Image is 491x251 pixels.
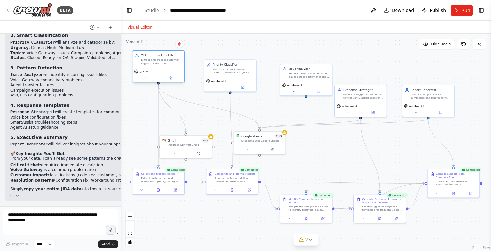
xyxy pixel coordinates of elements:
button: Show right sidebar [477,6,486,15]
button: View output [445,191,462,196]
g: Edge from 7c29f578-5c1a-482d-8dba-6e65567ee640 to de783b80-0567-41c6-a873-3b57320073f9 [261,180,277,211]
div: Analyze customer support tickets to determine urgency levels and categorize them by topic, creati... [213,68,254,74]
button: Download [381,5,417,16]
div: Response Strategist [343,88,384,92]
div: React Flow controls [126,212,134,246]
button: Run [451,5,473,16]
button: Publish [419,5,448,16]
div: Analyze each support ticket to determine urgency level (Critical, High, Medium, Low) and categori... [215,176,256,183]
button: Open in side panel [231,85,254,90]
div: Analyze the categorized tickets to identify recurring issues, patterns, and trends. Calculate fre... [288,205,329,212]
g: Edge from c23b06e8-9b0e-4a48-8ab1-af6dd37b89b9 to de783b80-0567-41c6-a873-3b57320073f9 [304,98,308,192]
div: Categorize and Prioritize Tickets [215,172,255,175]
span: gpt-4o-mini [409,105,424,108]
button: Open in side panel [159,75,183,81]
strong: Voice Gateway [10,168,43,172]
a: Studio [145,8,159,13]
span: Improve [12,242,28,247]
div: CompletedIdentify Common Issues and PatternsAnalyze the categorized tickets to identify recurring... [280,195,332,223]
span: Hide Tools [431,42,451,47]
div: Sync data with Google Sheets [241,139,283,143]
code: Issue Analyzer [10,73,43,77]
g: Edge from 462f4583-8dea-4556-adf1-4d07c404825a to b60dab67-4565-4382-a5b2-1b96b4909ee9 [359,119,382,192]
span: 2 [305,236,308,243]
div: Identify patterns and common issues across customer support tickets, generating insights about re... [288,72,329,79]
g: Edge from a7f9e6eb-95d7-4a64-a0ec-f3fd1b3a9eee to e8446414-1940-48e5-b5be-08e43405f343 [426,119,456,167]
g: Edge from fffac1a5-a282-42f2-9da4-5286fb2fe2a7 to 07eda12d-7daf-4df2-b3b1-d08c18bddd61 [157,85,188,133]
strong: 3. Pattern Detection [10,65,63,70]
span: Download [392,7,414,14]
code: Priority Classifier [10,40,55,45]
div: Ticket Intake SpecialistExtract and process customer support tickets from {data_source}, ensuring... [132,51,185,83]
button: View output [297,216,315,221]
div: Generate Response Templates and Escalation Plans [362,197,403,204]
img: Google Sheets [236,134,239,137]
a: React Flow attribution [472,246,490,250]
g: Edge from fffac1a5-a282-42f2-9da4-5286fb2fe2a7 to 77176769-9d30-4827-b637-dd5ab4cf4d08 [157,85,161,167]
button: Open in side panel [260,147,284,152]
button: View output [371,216,389,221]
div: Compile comprehensive summaries and reports for the support team, consolidating ticket analysis, ... [411,93,452,100]
div: CompletedCompile Support Team Summary ReportCreate a comprehensive executive summary consolidatin... [427,169,480,198]
div: Completed [460,168,482,173]
span: Run [461,7,470,14]
strong: 4. Response Templates [10,103,69,108]
strong: 5. Executive Summary [10,135,68,140]
strong: Customer impact [10,173,48,177]
button: toggle interactivity [126,238,134,246]
span: gpt-4o-mini [211,79,226,82]
g: Edge from 77176769-9d30-4827-b637-dd5ab4cf4d08 to 7c29f578-5c1a-482d-8dba-6e65567ee640 [187,180,204,184]
button: Open in side panel [168,187,183,193]
button: Visual Editor [123,23,156,31]
nav: breadcrumb [145,7,243,14]
div: Completed [386,193,408,198]
g: Edge from a7f9e6eb-95d7-4a64-a0ec-f3fd1b3a9eee to 45d961de-beb4-4d14-bef4-61b68173e3ab [258,119,430,129]
span: Publish [430,7,446,14]
div: Compile Support Team Summary Report [436,172,477,179]
div: Identify Common Issues and Patterns [288,197,329,204]
div: BETA [57,6,73,14]
button: 2 [294,234,319,246]
div: CompletedCategorize and Prioritize TicketsAnalyze each support ticket to determine urgency level ... [206,169,258,195]
div: Google sheets [241,134,262,138]
code: Report Generator [10,142,48,147]
button: zoom in [126,212,134,221]
button: Start a new chat [105,23,116,31]
div: Response StrategistGenerate suggested responses for frequently asked questions and escalation pro... [334,85,387,117]
button: Open in side panel [361,110,385,115]
button: Open in side panel [186,151,210,157]
button: zoom out [126,221,134,229]
div: Version 1 [126,39,143,44]
span: gpt-4o-mini [287,83,302,87]
button: View output [223,187,241,193]
div: Completed [239,168,260,173]
div: Extract and process customer support tickets from {data_source}, ensuring all relevant informatio... [141,58,182,65]
img: Gmail [162,138,166,142]
div: Completed [313,193,334,198]
button: Open in side panel [429,110,452,115]
div: Issue Analyzer [288,67,329,71]
div: Collect and Process Tickets [141,172,175,175]
div: Create a comprehensive executive summary consolidating all ticket analysis, priority classificati... [436,180,477,186]
div: Priority Classifier [213,62,254,67]
code: data_source [96,187,122,192]
button: Send [98,240,118,248]
g: Edge from b60dab67-4565-4382-a5b2-1b96b4909ee9 to e8446414-1940-48e5-b5be-08e43405f343 [409,182,425,211]
strong: Topics [10,51,24,55]
strong: Key Insights You'll Get [15,151,65,156]
span: gpt-4o-mini [342,105,357,108]
strong: Resolution patterns [10,178,54,182]
g: Edge from fffac1a5-a282-42f2-9da4-5286fb2fe2a7 to 45d961de-beb4-4d14-bef4-61b68173e3ab [157,85,262,129]
button: Hide Tools [419,39,455,49]
button: Click to speak your automation idea [106,225,116,235]
div: Report Generator [411,88,452,92]
div: Ticket Intake Specialist [141,53,182,57]
strong: Critical tickets [10,163,42,167]
div: CompletedGenerate Response Templates and Escalation PlansCreate suggested response templates for ... [353,195,406,223]
div: Completed [165,168,186,173]
button: Open in side panel [307,89,330,94]
div: Integrate with you Gmail [168,144,209,147]
button: Switch to previous chat [87,23,103,31]
div: Create suggested response templates for frequently asked questions and common issues. Develop esc... [362,205,403,212]
button: Improve [3,240,31,248]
